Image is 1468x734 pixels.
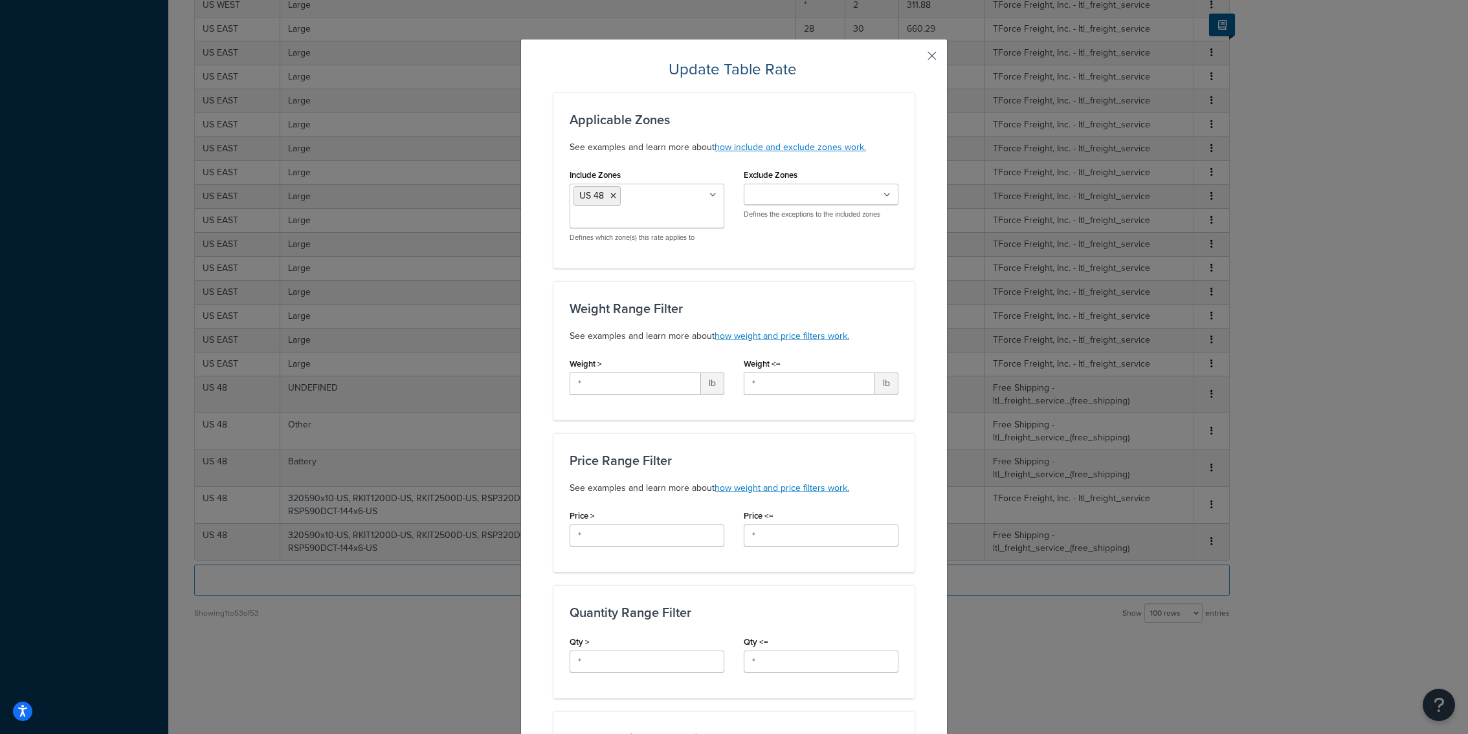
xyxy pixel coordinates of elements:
[715,329,849,343] a: how weight and price filters work.
[579,189,604,202] span: US 48
[570,453,898,468] h3: Price Range Filter
[701,372,724,394] span: lb
[715,140,866,154] a: how include and exclude zones work.
[570,113,898,127] h3: Applicable Zones
[744,637,768,647] label: Qty <=
[744,511,773,521] label: Price <=
[570,480,898,496] p: See examples and learn more about
[570,301,898,316] h3: Weight Range Filter
[744,210,898,219] p: Defines the exceptions to the included zones
[570,511,595,521] label: Price >
[570,170,621,180] label: Include Zones
[570,359,602,369] label: Weight >
[744,359,781,369] label: Weight <=
[570,605,898,620] h3: Quantity Range Filter
[875,372,898,394] span: lb
[715,481,849,495] a: how weight and price filters work.
[553,59,915,80] h2: Update Table Rate
[744,170,797,180] label: Exclude Zones
[570,329,898,344] p: See examples and learn more about
[570,637,590,647] label: Qty >
[570,140,898,155] p: See examples and learn more about
[570,233,724,243] p: Defines which zone(s) this rate applies to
